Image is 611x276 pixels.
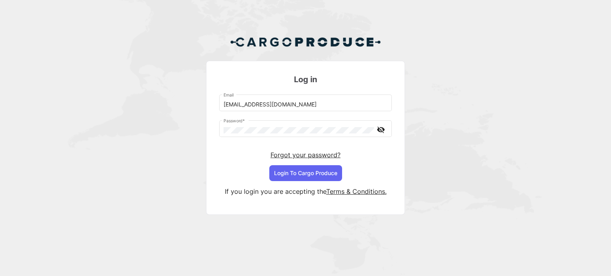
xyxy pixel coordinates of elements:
[376,125,385,135] mat-icon: visibility_off
[269,165,342,181] button: Login To Cargo Produce
[219,74,392,85] h3: Log in
[270,151,341,159] a: Forgot your password?
[230,33,381,52] img: Cargo Produce Logo
[224,101,388,108] input: Email
[326,187,387,195] a: Terms & Conditions.
[225,187,326,195] span: If you login you are accepting the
